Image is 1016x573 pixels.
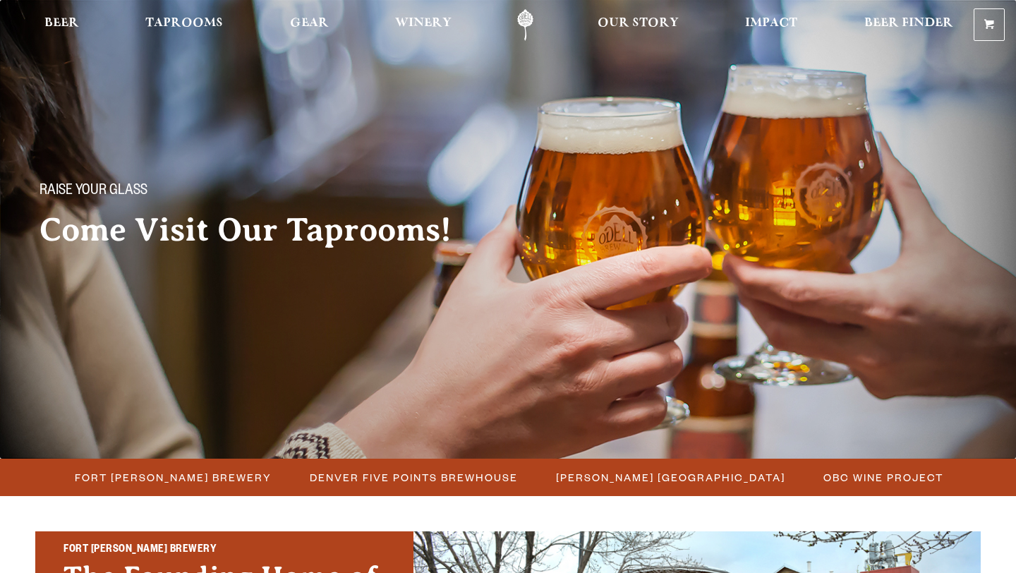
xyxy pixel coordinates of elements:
[386,9,461,41] a: Winery
[310,467,518,488] span: Denver Five Points Brewhouse
[35,9,88,41] a: Beer
[290,18,329,29] span: Gear
[598,18,679,29] span: Our Story
[745,18,797,29] span: Impact
[64,541,385,560] h2: Fort [PERSON_NAME] Brewery
[864,18,953,29] span: Beer Finder
[823,467,943,488] span: OBC Wine Project
[66,467,279,488] a: Fort [PERSON_NAME] Brewery
[40,212,480,248] h2: Come Visit Our Taprooms!
[499,9,552,41] a: Odell Home
[75,467,272,488] span: Fort [PERSON_NAME] Brewery
[736,9,806,41] a: Impact
[548,467,792,488] a: [PERSON_NAME] [GEOGRAPHIC_DATA]
[588,9,688,41] a: Our Story
[556,467,785,488] span: [PERSON_NAME] [GEOGRAPHIC_DATA]
[136,9,232,41] a: Taprooms
[815,467,950,488] a: OBC Wine Project
[301,467,525,488] a: Denver Five Points Brewhouse
[395,18,452,29] span: Winery
[44,18,79,29] span: Beer
[40,183,147,201] span: Raise your glass
[281,9,338,41] a: Gear
[145,18,223,29] span: Taprooms
[855,9,962,41] a: Beer Finder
